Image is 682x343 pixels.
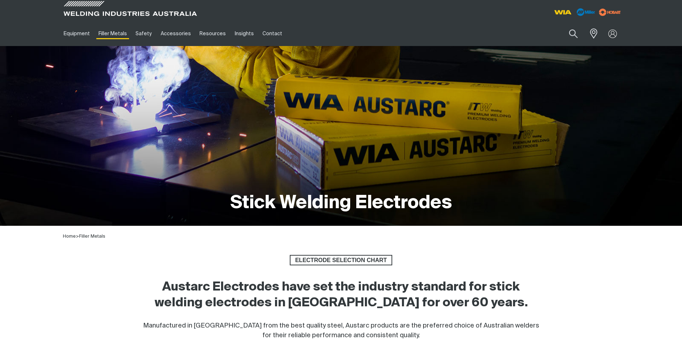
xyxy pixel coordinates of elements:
[597,7,623,18] img: miller
[59,21,94,46] a: Equipment
[79,234,105,239] a: Filler Metals
[94,21,131,46] a: Filler Metals
[195,21,230,46] a: Resources
[230,21,258,46] a: Insights
[76,234,79,239] span: >
[290,255,392,266] a: ELECTRODE SELECTION CHART
[59,21,482,46] nav: Main
[561,25,586,42] button: Search products
[290,255,392,266] span: ELECTRODE SELECTION CHART
[143,323,539,339] span: Manufactured in [GEOGRAPHIC_DATA] from the best quality steel, Austarc products are the preferred...
[258,21,287,46] a: Contact
[131,21,156,46] a: Safety
[138,279,544,311] h2: Austarc Electrodes have set the industry standard for stick welding electrodes in [GEOGRAPHIC_DAT...
[552,25,585,42] input: Product name or item number...
[156,21,195,46] a: Accessories
[230,192,452,215] h1: Stick Welding Electrodes
[63,233,76,239] a: Home
[63,234,76,239] span: Home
